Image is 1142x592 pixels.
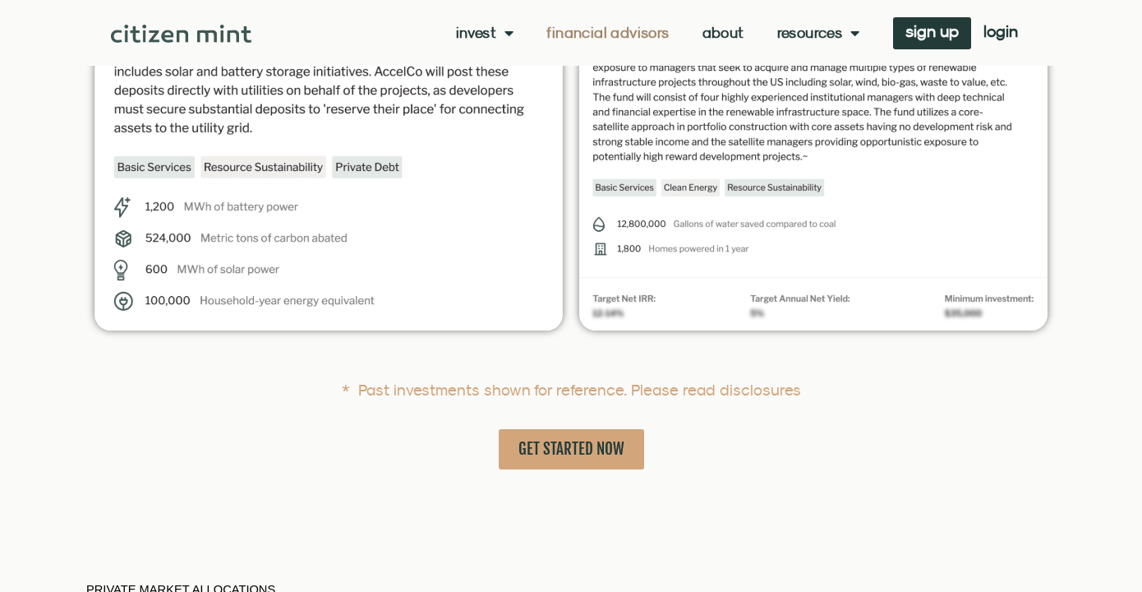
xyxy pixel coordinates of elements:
[893,17,971,49] a: sign up
[518,439,624,460] span: GET STARTED NOW
[971,17,1030,49] a: login
[905,25,959,37] span: sign up
[111,25,251,43] img: Citizen Mint
[342,381,801,399] a: * Past investments shown for reference. Please read disclosures
[456,25,860,41] nav: Menu
[702,25,744,41] a: About
[456,25,514,41] a: Invest
[499,429,644,469] a: GET STARTED NOW
[777,25,860,41] a: Resources
[546,25,669,41] a: Financial Advisors
[983,25,1018,37] span: login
